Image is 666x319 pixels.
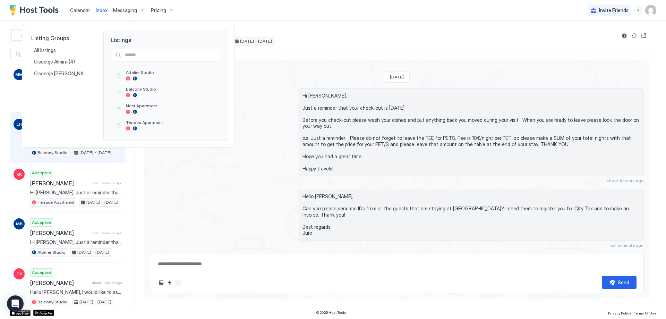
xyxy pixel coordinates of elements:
[7,295,24,312] div: Open Intercom Messenger
[34,59,69,65] span: Ciscenje Almira
[126,120,218,125] span: Terrace Apartment
[126,103,218,108] span: Nest Apartment
[34,70,89,77] span: Ciscenje [PERSON_NAME]
[126,70,218,75] span: Attelier Studio
[122,49,221,61] input: Input Field
[104,31,228,43] span: Listings
[126,86,218,92] span: Balcony Studio
[69,59,75,65] span: (4)
[31,35,92,42] span: Listing Groups
[34,47,57,53] span: All listings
